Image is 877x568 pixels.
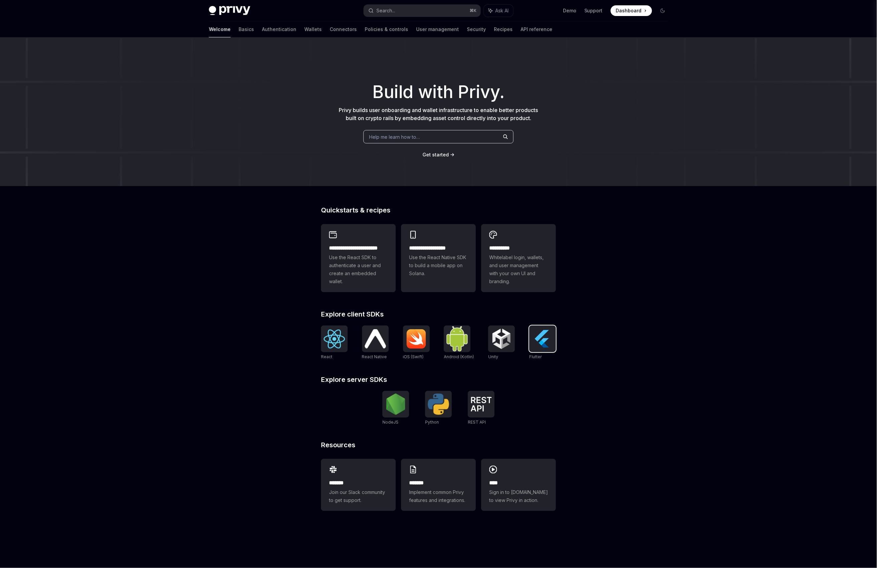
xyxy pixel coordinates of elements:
[425,391,452,426] a: PythonPython
[304,21,322,37] a: Wallets
[491,328,512,350] img: Unity
[365,329,386,348] img: React Native
[382,420,398,425] span: NodeJS
[403,326,430,360] a: iOS (Swift)iOS (Swift)
[401,224,476,292] a: **** **** **** ***Use the React Native SDK to build a mobile app on Solana.
[529,326,556,360] a: FlutterFlutter
[447,326,468,351] img: Android (Kotlin)
[209,21,231,37] a: Welcome
[321,326,348,360] a: ReactReact
[468,420,486,425] span: REST API
[262,21,296,37] a: Authentication
[471,397,492,412] img: REST API
[467,21,486,37] a: Security
[321,311,384,318] span: Explore client SDKs
[488,354,498,359] span: Unity
[372,86,505,98] span: Build with Privy.
[489,488,548,504] span: Sign in to [DOMAIN_NAME] to view Privy in action.
[401,459,476,511] a: **** **Implement common Privy features and integrations.
[329,488,388,504] span: Join our Slack community to get support.
[529,354,542,359] span: Flutter
[657,5,668,16] button: Toggle dark mode
[444,326,474,360] a: Android (Kotlin)Android (Kotlin)
[362,354,387,359] span: React Native
[239,21,254,37] a: Basics
[364,5,481,17] button: Search...⌘K
[494,21,513,37] a: Recipes
[362,326,389,360] a: React NativeReact Native
[563,7,576,14] a: Demo
[403,354,424,359] span: iOS (Swift)
[324,330,345,349] img: React
[330,21,357,37] a: Connectors
[376,7,395,15] div: Search...
[495,7,509,14] span: Ask AI
[321,459,396,511] a: **** **Join our Slack community to get support.
[489,253,548,286] span: Whitelabel login, wallets, and user management with your own UI and branding.
[611,5,652,16] a: Dashboard
[488,326,515,360] a: UnityUnity
[385,394,406,415] img: NodeJS
[425,420,439,425] span: Python
[521,21,552,37] a: API reference
[409,253,468,277] span: Use the React Native SDK to build a mobile app on Solana.
[406,329,427,349] img: iOS (Swift)
[339,107,538,121] span: Privy builds user onboarding and wallet infrastructure to enable better products built on crypto ...
[365,21,408,37] a: Policies & controls
[321,442,355,448] span: Resources
[468,391,495,426] a: REST APIREST API
[532,328,553,350] img: Flutter
[481,224,556,292] a: **** *****Whitelabel login, wallets, and user management with your own UI and branding.
[616,7,642,14] span: Dashboard
[484,5,513,17] button: Ask AI
[409,488,468,504] span: Implement common Privy features and integrations.
[444,354,474,359] span: Android (Kotlin)
[321,376,387,383] span: Explore server SDKs
[321,207,390,213] span: Quickstarts & recipes
[209,6,250,15] img: dark logo
[369,133,420,140] span: Help me learn how to…
[321,354,332,359] span: React
[416,21,459,37] a: User management
[470,8,477,13] span: ⌘ K
[481,459,556,511] a: ****Sign in to [DOMAIN_NAME] to view Privy in action.
[329,253,388,286] span: Use the React SDK to authenticate a user and create an embedded wallet.
[423,151,449,158] a: Get started
[584,7,603,14] a: Support
[428,394,449,415] img: Python
[382,391,409,426] a: NodeJSNodeJS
